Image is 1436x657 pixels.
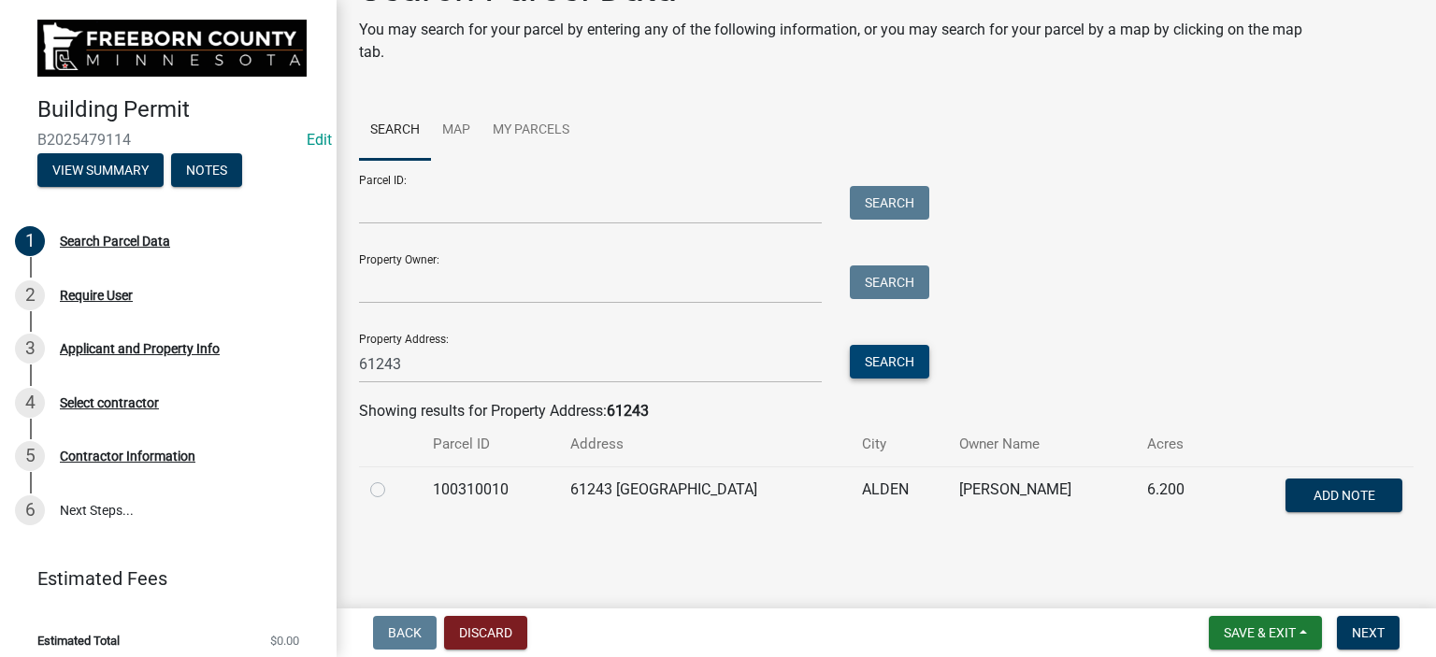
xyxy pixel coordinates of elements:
div: 3 [15,334,45,364]
button: Search [850,265,929,299]
th: Owner Name [948,422,1136,466]
wm-modal-confirm: Edit Application Number [307,131,332,149]
div: Contractor Information [60,450,195,463]
button: Add Note [1285,478,1402,512]
a: Map [431,101,481,161]
div: 1 [15,226,45,256]
span: Estimated Total [37,635,120,647]
button: Back [373,616,437,650]
td: 61243 [GEOGRAPHIC_DATA] [559,466,852,528]
a: My Parcels [481,101,581,161]
button: Save & Exit [1209,616,1322,650]
span: $0.00 [270,635,299,647]
p: You may search for your parcel by entering any of the following information, or you may search fo... [359,19,1311,64]
span: Back [388,625,422,640]
button: Search [850,186,929,220]
td: 6.200 [1136,466,1219,528]
div: 4 [15,388,45,418]
h4: Building Permit [37,96,322,123]
button: Search [850,345,929,378]
div: Showing results for Property Address: [359,400,1414,422]
td: [PERSON_NAME] [948,466,1136,528]
button: View Summary [37,153,164,187]
th: City [851,422,947,466]
th: Address [559,422,852,466]
div: 5 [15,441,45,471]
strong: 61243 [607,402,649,420]
div: Applicant and Property Info [60,342,220,355]
td: ALDEN [851,466,947,528]
wm-modal-confirm: Summary [37,164,164,179]
span: B2025479114 [37,131,299,149]
button: Next [1337,616,1400,650]
span: Save & Exit [1224,625,1296,640]
div: Search Parcel Data [60,235,170,248]
div: Select contractor [60,396,159,409]
img: Freeborn County, Minnesota [37,20,307,77]
div: Require User [60,289,133,302]
wm-modal-confirm: Notes [171,164,242,179]
span: Add Note [1313,487,1374,502]
a: Edit [307,131,332,149]
div: 2 [15,280,45,310]
th: Parcel ID [422,422,559,466]
a: Search [359,101,431,161]
th: Acres [1136,422,1219,466]
a: Estimated Fees [15,560,307,597]
td: 100310010 [422,466,559,528]
button: Discard [444,616,527,650]
button: Notes [171,153,242,187]
div: 6 [15,495,45,525]
span: Next [1352,625,1385,640]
